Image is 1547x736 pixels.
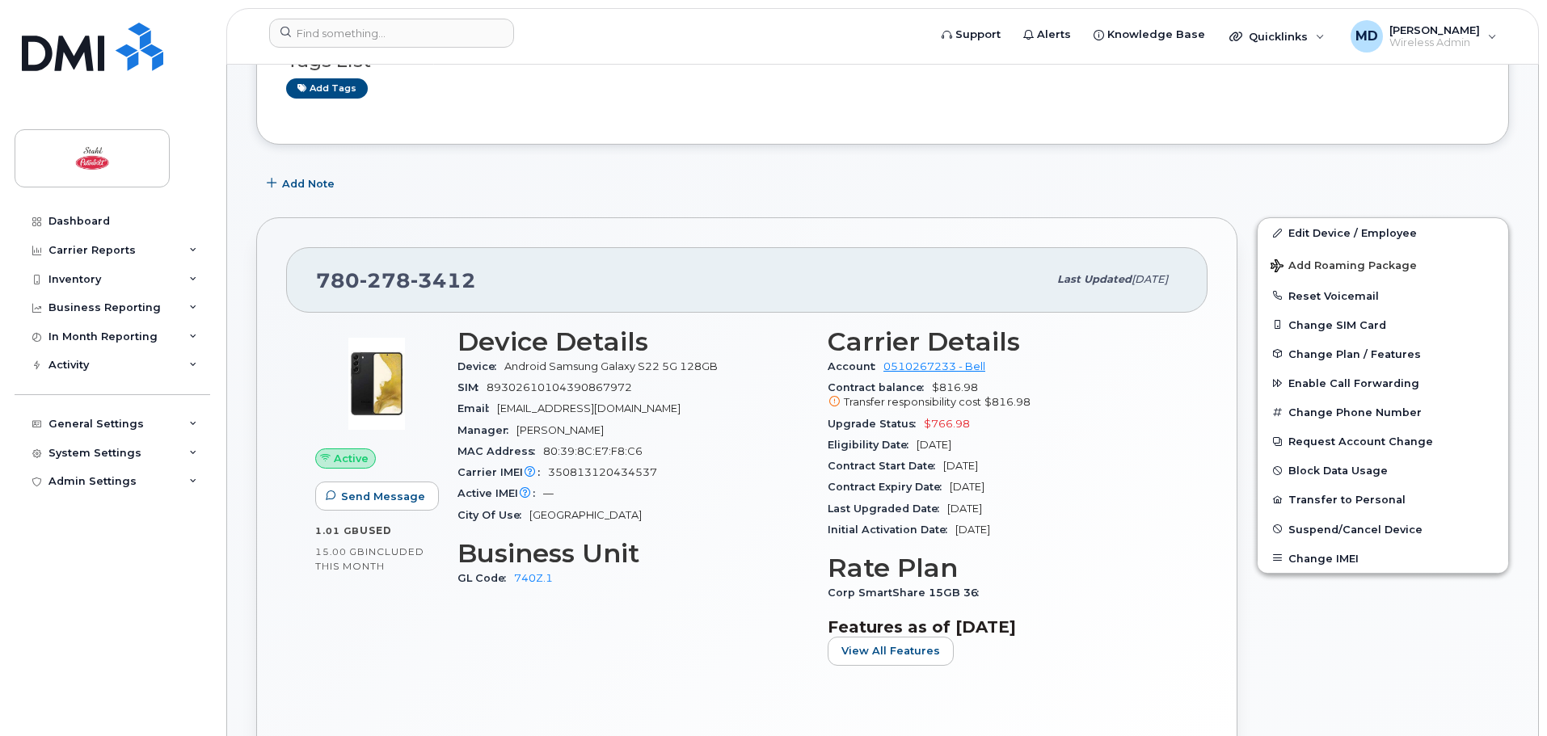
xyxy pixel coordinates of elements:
span: Contract Start Date [828,460,943,472]
h3: Features as of [DATE] [828,617,1178,637]
h3: Rate Plan [828,553,1178,582]
span: 89302610104390867972 [487,381,632,393]
span: [PERSON_NAME] [516,424,604,436]
span: [DATE] [955,524,990,536]
span: 780 [316,268,476,292]
a: Edit Device / Employee [1258,218,1508,247]
span: Enable Call Forwarding [1288,377,1419,389]
button: Request Account Change [1258,427,1508,456]
button: Change SIM Card [1258,310,1508,339]
button: View All Features [828,637,954,666]
span: 15.00 GB [315,546,365,557]
span: Initial Activation Date [828,524,955,536]
span: Android Samsung Galaxy S22 5G 128GB [504,360,718,372]
span: Transfer responsibility cost [844,396,981,408]
div: Quicklinks [1218,20,1336,53]
span: Contract balance [828,381,932,393]
span: Account [828,360,883,372]
span: Carrier IMEI [457,466,548,478]
span: 350813120434537 [548,466,657,478]
span: Last Upgraded Date [828,503,947,515]
span: View All Features [841,643,940,658]
h3: Business Unit [457,539,808,568]
button: Change IMEI [1258,544,1508,573]
span: [GEOGRAPHIC_DATA] [529,509,642,521]
span: Email [457,402,497,414]
a: 740Z.1 [514,572,553,584]
button: Add Roaming Package [1258,248,1508,281]
button: Suspend/Cancel Device [1258,515,1508,544]
span: included this month [315,545,424,572]
button: Change Phone Number [1258,397,1508,427]
span: 80:39:8C:E7:F8:C6 [543,445,643,457]
a: Alerts [1012,19,1082,51]
span: [DATE] [947,503,982,515]
span: $766.98 [924,418,970,430]
span: [DATE] [943,460,978,472]
span: SIM [457,381,487,393]
span: Last updated [1057,273,1132,285]
a: Add tags [286,78,368,99]
button: Block Data Usage [1258,456,1508,485]
span: MD [1355,27,1378,46]
span: GL Code [457,572,514,584]
a: 0510267233 - Bell [883,360,985,372]
span: $816.98 [984,396,1031,408]
span: Add Roaming Package [1271,259,1417,275]
span: Knowledge Base [1107,27,1205,43]
span: Device [457,360,504,372]
span: Change Plan / Features [1288,347,1421,360]
span: Contract Expiry Date [828,481,950,493]
span: Suspend/Cancel Device [1288,523,1423,535]
h3: Carrier Details [828,327,1178,356]
span: used [360,524,392,536]
span: MAC Address [457,445,543,457]
span: 1.01 GB [315,525,360,536]
span: Upgrade Status [828,418,924,430]
span: — [543,487,554,499]
h3: Device Details [457,327,808,356]
span: Quicklinks [1249,30,1308,43]
button: Reset Voicemail [1258,281,1508,310]
button: Add Note [256,169,348,198]
h3: Tags List [286,51,1479,71]
span: [DATE] [1132,273,1168,285]
span: Eligibility Date [828,439,917,451]
button: Change Plan / Features [1258,339,1508,368]
button: Transfer to Personal [1258,485,1508,514]
span: Wireless Admin [1389,36,1480,49]
span: [EMAIL_ADDRESS][DOMAIN_NAME] [497,402,681,414]
span: Active IMEI [457,487,543,499]
a: Knowledge Base [1082,19,1216,51]
span: [PERSON_NAME] [1389,23,1480,36]
input: Find something... [269,19,514,48]
span: City Of Use [457,509,529,521]
span: Support [955,27,1001,43]
span: Active [334,451,369,466]
div: Mark Damaso [1339,20,1508,53]
span: Send Message [341,489,425,504]
button: Send Message [315,482,439,511]
span: $816.98 [828,381,1178,410]
img: image20231002-3703462-1qw5fnl.jpeg [328,335,425,432]
span: [DATE] [950,481,984,493]
a: Support [930,19,1012,51]
span: 3412 [411,268,476,292]
span: Alerts [1037,27,1071,43]
span: Corp SmartShare 15GB 36 [828,587,987,599]
span: 278 [360,268,411,292]
span: Manager [457,424,516,436]
span: Add Note [282,176,335,191]
button: Enable Call Forwarding [1258,368,1508,397]
span: [DATE] [917,439,951,451]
